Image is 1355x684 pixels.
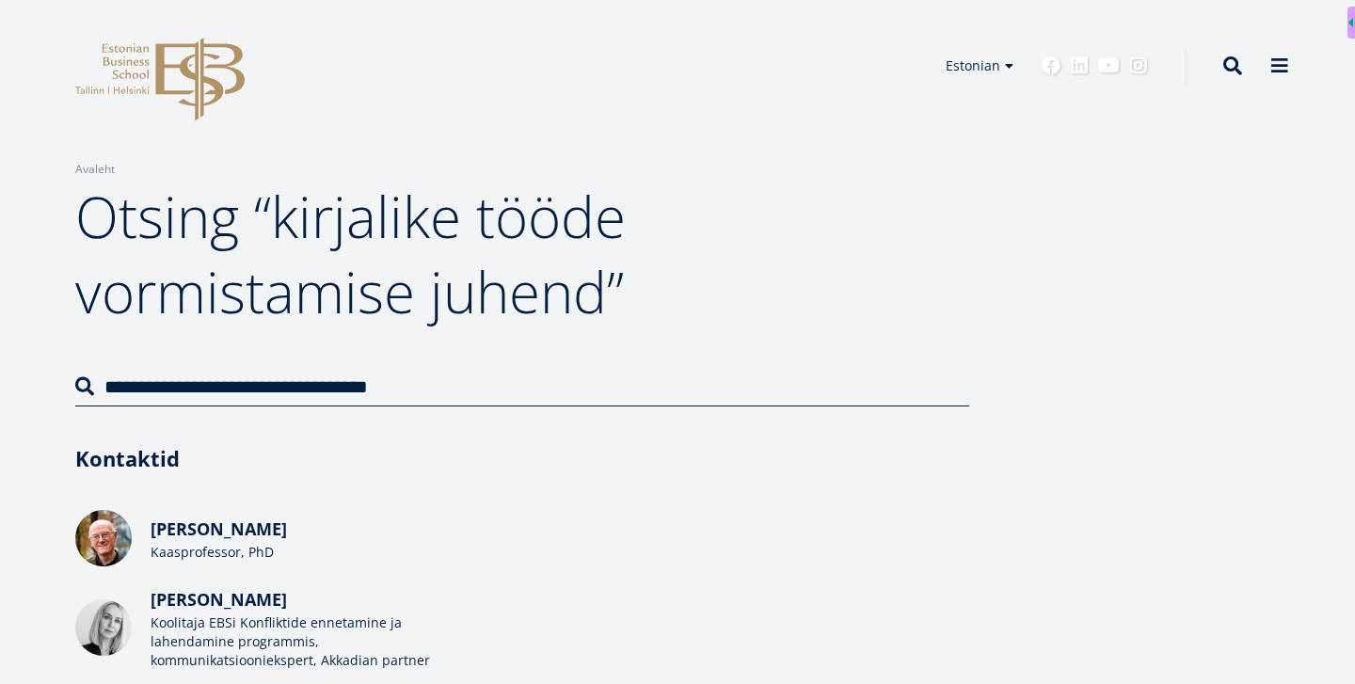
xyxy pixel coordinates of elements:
[151,517,287,540] span: [PERSON_NAME]
[151,588,287,611] span: [PERSON_NAME]
[75,160,115,179] a: Avaleht
[151,613,433,670] div: Koolitaja EBSi Konfliktide ennetamine ja lahendamine programmis, kommunikatsiooniekspert, Akkadia...
[1042,56,1060,75] a: Facebook
[75,444,969,472] h3: Kontaktid
[151,543,433,562] div: Kaasprofessor, PhD
[1129,56,1148,75] a: Instagram
[1070,56,1089,75] a: Linkedin
[75,179,969,329] h1: Otsing “kirjalike tööde vormistamise juhend”
[1098,56,1120,75] a: Youtube
[75,599,132,656] img: Julia Piilmann, koolitaja EBSi Konfliktide ennetamine ja lahendamine programmis
[75,510,132,566] img: David Peck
